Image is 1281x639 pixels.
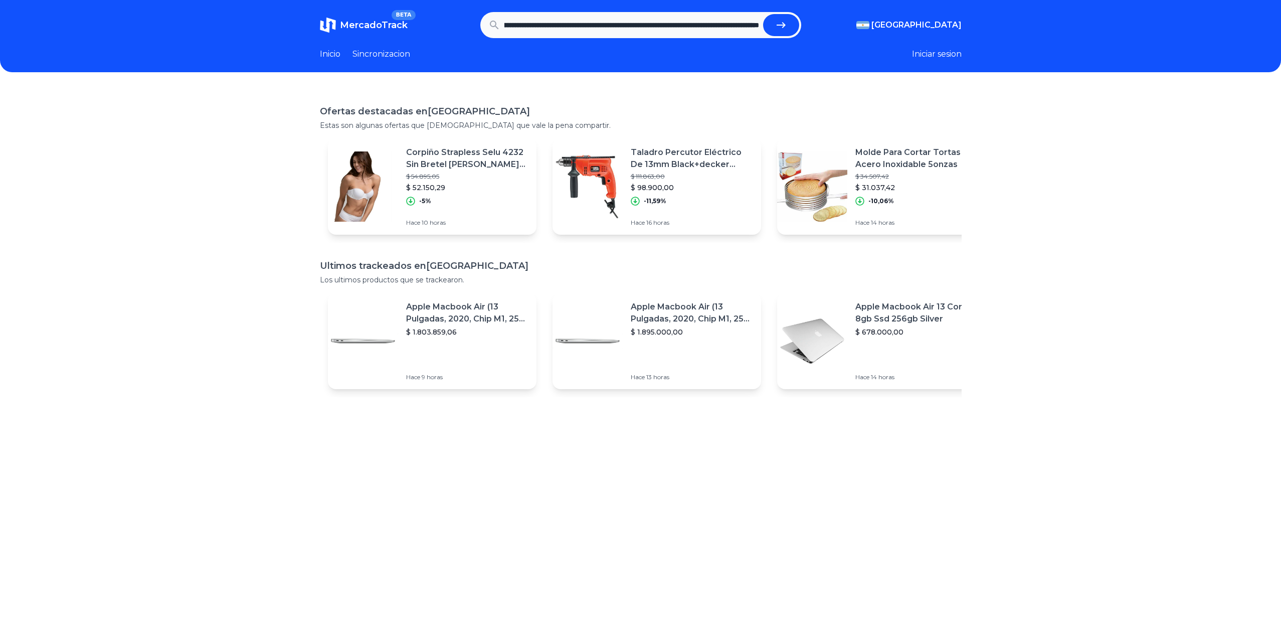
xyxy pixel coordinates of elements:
a: Featured imageApple Macbook Air 13 Core I5 8gb Ssd 256gb Silver$ 678.000,00Hace 14 horas [777,293,986,389]
p: Estas son algunas ofertas que [DEMOGRAPHIC_DATA] que vale la pena compartir. [320,120,962,130]
p: $ 54.895,05 [406,173,528,181]
img: Featured image [553,306,623,376]
p: $ 34.507,42 [855,173,978,181]
img: Featured image [777,151,847,222]
button: Iniciar sesion [912,48,962,60]
img: Featured image [777,306,847,376]
span: BETA [392,10,415,20]
p: $ 98.900,00 [631,183,753,193]
a: MercadoTrackBETA [320,17,408,33]
p: -5% [419,197,431,205]
a: Inicio [320,48,340,60]
p: Apple Macbook Air (13 Pulgadas, 2020, Chip M1, 256 Gb De Ssd, 8 Gb De Ram) - Plata [631,301,753,325]
p: Hace 16 horas [631,219,753,227]
a: Featured imageApple Macbook Air (13 Pulgadas, 2020, Chip M1, 256 Gb De Ssd, 8 Gb De Ram) - Plata$... [328,293,536,389]
h1: Ofertas destacadas en [GEOGRAPHIC_DATA] [320,104,962,118]
p: $ 31.037,42 [855,183,978,193]
p: Apple Macbook Air (13 Pulgadas, 2020, Chip M1, 256 Gb De Ssd, 8 Gb De Ram) - Plata [406,301,528,325]
a: Featured imageCorpiño Strapless Selu 4232 Sin Bretel [PERSON_NAME][GEOGRAPHIC_DATA]$ 54.895,05$ 5... [328,138,536,235]
p: $ 1.895.000,00 [631,327,753,337]
p: Hace 13 horas [631,373,753,381]
p: $ 1.803.859,06 [406,327,528,337]
p: $ 678.000,00 [855,327,978,337]
p: $ 111.863,00 [631,173,753,181]
p: -10,06% [868,197,894,205]
p: Los ultimos productos que se trackearon. [320,275,962,285]
p: Apple Macbook Air 13 Core I5 8gb Ssd 256gb Silver [855,301,978,325]
img: MercadoTrack [320,17,336,33]
p: Hace 9 horas [406,373,528,381]
a: Sincronizacion [352,48,410,60]
h1: Ultimos trackeados en [GEOGRAPHIC_DATA] [320,259,962,273]
a: Featured imageMolde Para Cortar Tortas De Acero Inoxidable 5onzas$ 34.507,42$ 31.037,42-10,06%Hac... [777,138,986,235]
p: -11,59% [644,197,666,205]
p: $ 52.150,29 [406,183,528,193]
a: Featured imageApple Macbook Air (13 Pulgadas, 2020, Chip M1, 256 Gb De Ssd, 8 Gb De Ram) - Plata$... [553,293,761,389]
a: Featured imageTaladro Percutor Eléctrico De 13mm Black+decker Tm600 600w + Accesorio 220v 50hz$ 1... [553,138,761,235]
span: MercadoTrack [340,20,408,31]
p: Molde Para Cortar Tortas De Acero Inoxidable 5onzas [855,146,978,171]
img: Featured image [553,151,623,222]
p: Hace 14 horas [855,373,978,381]
p: Hace 10 horas [406,219,528,227]
img: Argentina [856,21,869,29]
img: Featured image [328,306,398,376]
p: Taladro Percutor Eléctrico De 13mm Black+decker Tm600 600w + Accesorio 220v 50hz [631,146,753,171]
p: Corpiño Strapless Selu 4232 Sin Bretel [PERSON_NAME][GEOGRAPHIC_DATA] [406,146,528,171]
p: Hace 14 horas [855,219,978,227]
button: [GEOGRAPHIC_DATA] [856,19,962,31]
span: [GEOGRAPHIC_DATA] [871,19,962,31]
img: Featured image [328,151,398,222]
